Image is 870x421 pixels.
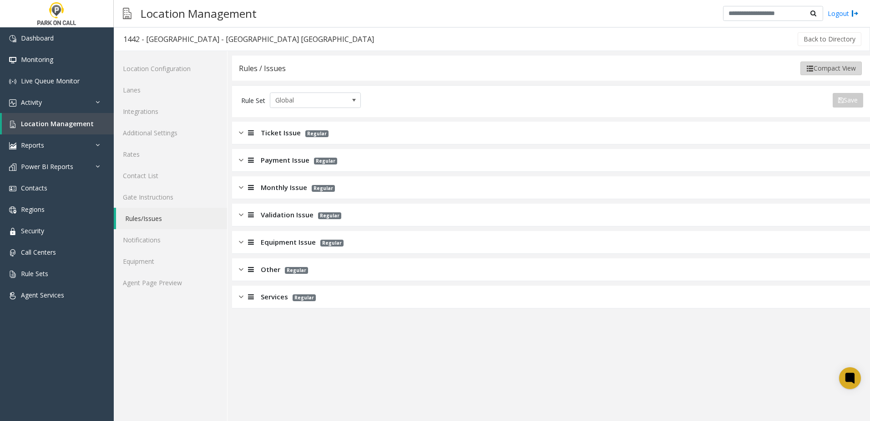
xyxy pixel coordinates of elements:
[318,212,341,219] span: Regular
[800,62,862,75] button: Compact View
[320,240,344,246] span: Regular
[261,237,316,247] span: Equipment Issue
[9,292,16,299] img: 'icon'
[285,267,308,274] span: Regular
[9,228,16,235] img: 'icon'
[114,122,227,144] a: Additional Settings
[114,58,227,79] a: Location Configuration
[312,185,335,192] span: Regular
[239,62,286,74] div: Rules / Issues
[305,130,329,137] span: Regular
[21,55,53,64] span: Monitoring
[9,164,16,171] img: 'icon'
[21,77,80,85] span: Live Queue Monitor
[9,249,16,257] img: 'icon'
[261,128,301,138] span: Ticket Issue
[239,155,243,165] img: closed
[9,185,16,192] img: 'icon'
[114,272,227,293] a: Agent Page Preview
[114,229,227,251] a: Notifications
[21,98,42,107] span: Activity
[9,271,16,278] img: 'icon'
[21,141,44,149] span: Reports
[21,119,94,128] span: Location Management
[293,294,316,301] span: Regular
[241,92,265,108] div: Rule Set
[261,264,280,275] span: Other
[123,33,374,45] div: 1442 - [GEOGRAPHIC_DATA] - [GEOGRAPHIC_DATA] [GEOGRAPHIC_DATA]
[21,162,73,171] span: Power BI Reports
[9,35,16,42] img: 'icon'
[21,34,54,42] span: Dashboard
[239,210,243,220] img: closed
[114,144,227,165] a: Rates
[851,9,859,18] img: logout
[21,248,56,257] span: Call Centers
[239,182,243,193] img: closed
[9,78,16,85] img: 'icon'
[828,9,859,18] a: Logout
[239,264,243,275] img: closed
[136,2,261,25] h3: Location Management
[798,32,861,46] button: Back to Directory
[114,165,227,186] a: Contact List
[116,208,227,229] a: Rules/Issues
[314,158,337,164] span: Regular
[21,291,64,299] span: Agent Services
[239,292,243,302] img: closed
[9,206,16,214] img: 'icon'
[114,186,227,208] a: Gate Instructions
[9,121,16,128] img: 'icon'
[833,93,863,108] button: Save
[239,237,243,247] img: closed
[261,210,314,220] span: Validation Issue
[2,113,114,134] a: Location Management
[261,155,309,165] span: Payment Issue
[114,79,227,101] a: Lanes
[21,269,48,278] span: Rule Sets
[114,101,227,122] a: Integrations
[239,128,243,138] img: closed
[261,292,288,302] span: Services
[270,93,342,108] span: Global
[114,251,227,272] a: Equipment
[9,142,16,149] img: 'icon'
[123,2,132,25] img: pageIcon
[9,99,16,107] img: 'icon'
[21,226,44,235] span: Security
[261,182,307,193] span: Monthly Issue
[21,184,47,192] span: Contacts
[9,56,16,64] img: 'icon'
[21,205,45,214] span: Regions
